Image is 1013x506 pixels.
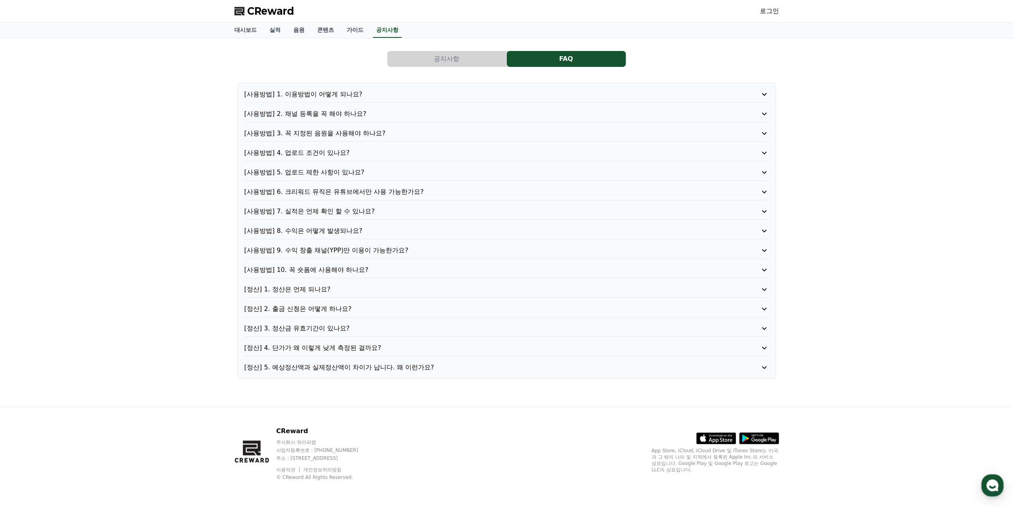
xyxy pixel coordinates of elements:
[244,168,769,177] button: [사용방법] 5. 업로드 제한 사항이 있나요?
[244,207,727,216] p: [사용방법] 7. 실적은 언제 확인 할 수 있나요?
[244,246,769,255] button: [사용방법] 9. 수익 창출 채널(YPP)만 이용이 가능한가요?
[303,467,342,473] a: 개인정보처리방침
[276,455,373,461] p: 주소 : [STREET_ADDRESS]
[507,51,626,67] button: FAQ
[244,343,769,353] button: [정산] 4. 단가가 왜 이렇게 낮게 측정된 걸까요?
[244,265,727,275] p: [사용방법] 10. 꼭 숏폼에 사용해야 하나요?
[263,23,287,38] a: 실적
[652,447,779,473] p: App Store, iCloud, iCloud Drive 및 iTunes Store는 미국과 그 밖의 나라 및 지역에서 등록된 Apple Inc.의 서비스 상표입니다. Goo...
[103,252,153,272] a: 설정
[244,90,769,99] button: [사용방법] 1. 이용방법이 어떻게 되나요?
[244,129,769,138] button: [사용방법] 3. 꼭 지정된 음원을 사용해야 하나요?
[234,5,294,18] a: CReward
[244,109,727,119] p: [사용방법] 2. 채널 등록을 꼭 해야 하나요?
[387,51,506,67] button: 공지사항
[244,168,727,177] p: [사용방법] 5. 업로드 제한 사항이 있나요?
[311,23,340,38] a: 콘텐츠
[244,226,727,236] p: [사용방법] 8. 수익은 어떻게 발생되나요?
[247,5,294,18] span: CReward
[340,23,370,38] a: 가이드
[73,265,82,271] span: 대화
[244,226,769,236] button: [사용방법] 8. 수익은 어떻게 발생되나요?
[244,324,727,333] p: [정산] 3. 정산금 유효기간이 있나요?
[244,304,727,314] p: [정산] 2. 출금 신청은 어떻게 하나요?
[244,187,769,197] button: [사용방법] 6. 크리워드 뮤직은 유튜브에서만 사용 가능한가요?
[53,252,103,272] a: 대화
[387,51,507,67] a: 공지사항
[228,23,263,38] a: 대시보드
[276,474,373,481] p: © CReward All Rights Reserved.
[244,129,727,138] p: [사용방법] 3. 꼭 지정된 음원을 사용해야 하나요?
[276,447,373,453] p: 사업자등록번호 : [PHONE_NUMBER]
[373,23,402,38] a: 공지사항
[276,426,373,436] p: CReward
[244,207,769,216] button: [사용방법] 7. 실적은 언제 확인 할 수 있나요?
[244,363,769,372] button: [정산] 5. 예상정산액과 실제정산액이 차이가 납니다. 왜 이런가요?
[276,467,301,473] a: 이용약관
[244,265,769,275] button: [사용방법] 10. 꼭 숏폼에 사용해야 하나요?
[2,252,53,272] a: 홈
[123,264,133,271] span: 설정
[244,90,727,99] p: [사용방법] 1. 이용방법이 어떻게 되나요?
[244,109,769,119] button: [사용방법] 2. 채널 등록을 꼭 해야 하나요?
[244,363,727,372] p: [정산] 5. 예상정산액과 실제정산액이 차이가 납니다. 왜 이런가요?
[244,343,727,353] p: [정산] 4. 단가가 왜 이렇게 낮게 측정된 걸까요?
[244,304,769,314] button: [정산] 2. 출금 신청은 어떻게 하나요?
[287,23,311,38] a: 음원
[244,148,727,158] p: [사용방법] 4. 업로드 조건이 있나요?
[276,439,373,445] p: 주식회사 와이피랩
[244,246,727,255] p: [사용방법] 9. 수익 창출 채널(YPP)만 이용이 가능한가요?
[25,264,30,271] span: 홈
[244,324,769,333] button: [정산] 3. 정산금 유효기간이 있나요?
[244,285,727,294] p: [정산] 1. 정산은 언제 되나요?
[244,148,769,158] button: [사용방법] 4. 업로드 조건이 있나요?
[244,187,727,197] p: [사용방법] 6. 크리워드 뮤직은 유튜브에서만 사용 가능한가요?
[760,6,779,16] a: 로그인
[244,285,769,294] button: [정산] 1. 정산은 언제 되나요?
